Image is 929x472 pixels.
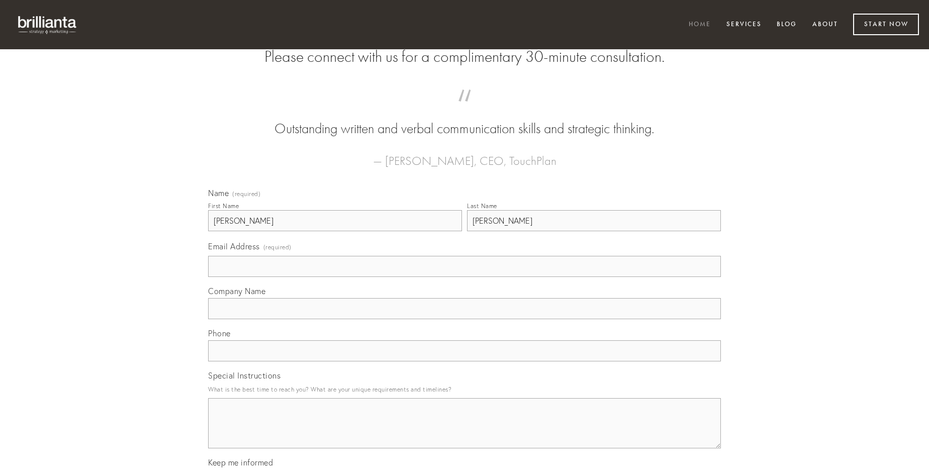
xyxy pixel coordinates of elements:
[208,202,239,210] div: First Name
[806,17,845,33] a: About
[232,191,260,197] span: (required)
[208,241,260,251] span: Email Address
[720,17,768,33] a: Services
[208,370,281,381] span: Special Instructions
[208,47,721,66] h2: Please connect with us for a complimentary 30-minute consultation.
[467,202,497,210] div: Last Name
[10,10,85,39] img: brillianta - research, strategy, marketing
[224,139,705,171] figcaption: — [PERSON_NAME], CEO, TouchPlan
[263,240,292,254] span: (required)
[208,286,265,296] span: Company Name
[208,383,721,396] p: What is the best time to reach you? What are your unique requirements and timelines?
[682,17,717,33] a: Home
[208,328,231,338] span: Phone
[208,457,273,467] span: Keep me informed
[224,100,705,119] span: “
[853,14,919,35] a: Start Now
[770,17,803,33] a: Blog
[208,188,229,198] span: Name
[224,100,705,139] blockquote: Outstanding written and verbal communication skills and strategic thinking.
